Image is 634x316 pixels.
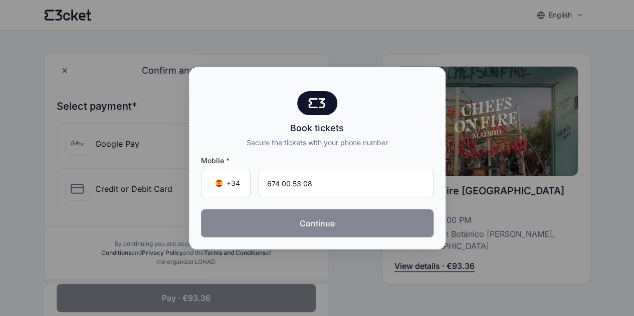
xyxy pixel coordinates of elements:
[201,209,434,237] button: Continue
[201,156,434,166] span: Mobile *
[201,170,251,197] div: Country Code Selector
[247,137,388,148] div: Secure the tickets with your phone number
[227,178,240,188] span: +34
[259,170,434,197] input: Mobile
[247,121,388,135] div: Book tickets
